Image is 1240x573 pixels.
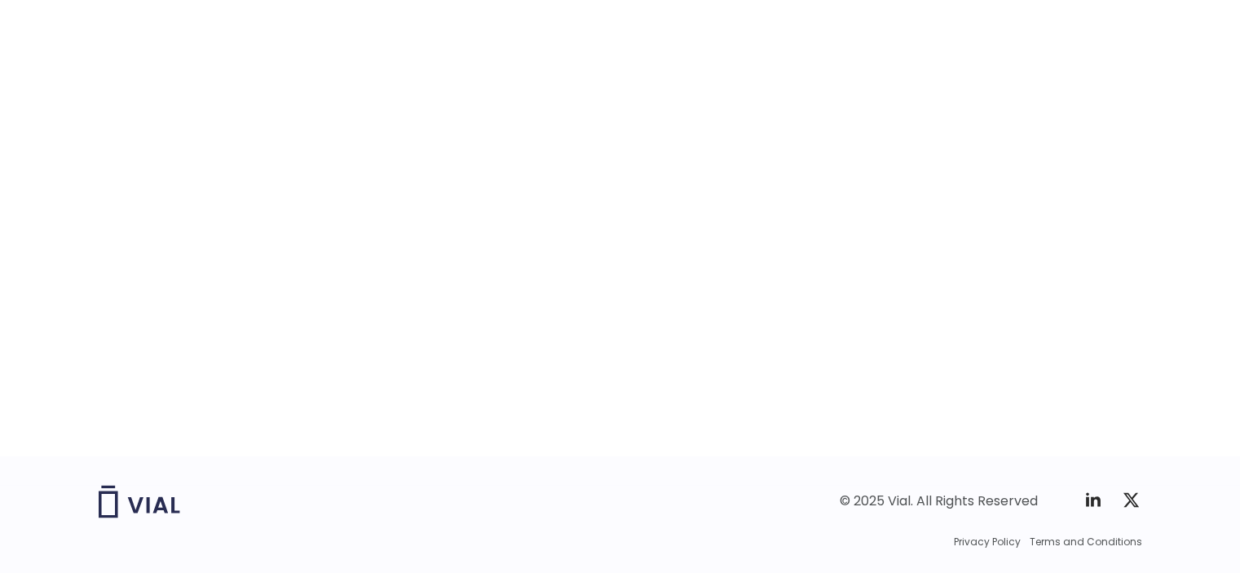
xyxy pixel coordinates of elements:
a: Terms and Conditions [1030,534,1142,549]
div: © 2025 Vial. All Rights Reserved [840,492,1038,510]
a: Privacy Policy [954,534,1021,549]
img: Vial logo wih "Vial" spelled out [99,485,180,518]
